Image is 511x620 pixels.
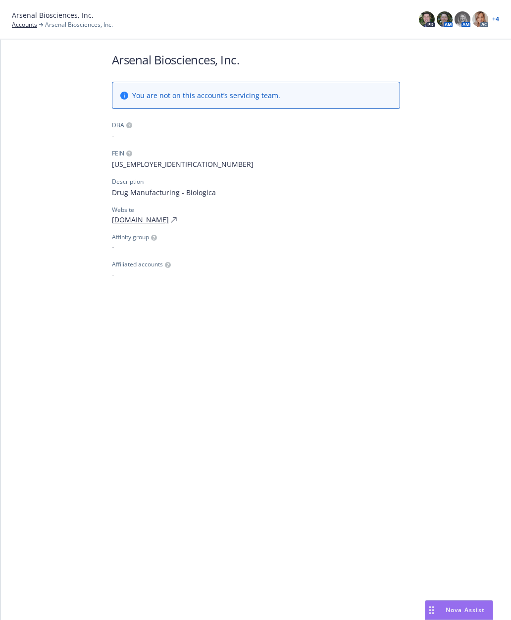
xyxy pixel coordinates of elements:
[132,90,280,101] span: You are not on this account’s servicing team.
[112,187,400,198] span: Drug Manufacturing - Biologica
[112,121,124,130] div: DBA
[112,260,163,269] span: Affiliated accounts
[425,601,438,620] div: Drag to move
[492,16,499,22] a: + 4
[112,52,400,68] h1: Arsenal Biosciences, Inc.
[455,11,470,27] img: photo
[112,242,400,252] span: -
[112,177,144,186] div: Description
[112,131,400,141] span: -
[446,606,485,614] span: Nova Assist
[112,206,400,214] div: Website
[112,269,400,279] span: -
[437,11,453,27] img: photo
[12,20,37,29] a: Accounts
[112,233,149,242] span: Affinity group
[419,11,435,27] img: photo
[112,149,124,158] div: FEIN
[112,214,169,225] a: [DOMAIN_NAME]
[112,159,400,169] span: [US_EMPLOYER_IDENTIFICATION_NUMBER]
[45,20,113,29] span: Arsenal Biosciences, Inc.
[472,11,488,27] img: photo
[425,600,493,620] button: Nova Assist
[12,10,94,20] span: Arsenal Biosciences, Inc.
